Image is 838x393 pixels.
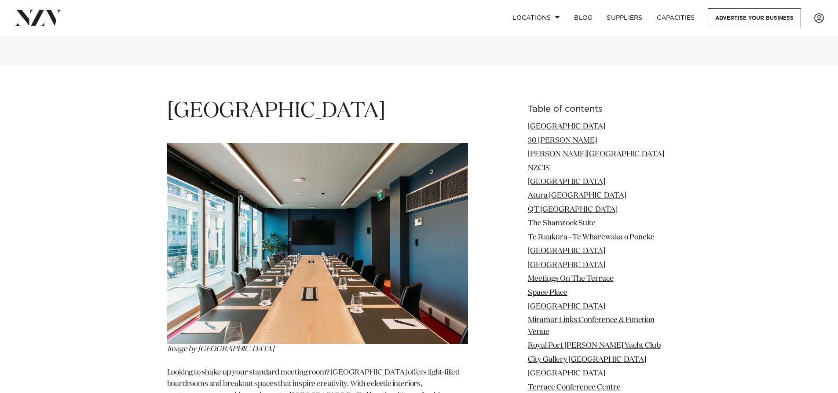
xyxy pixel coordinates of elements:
[505,8,567,27] a: Locations
[528,370,605,377] a: [GEOGRAPHIC_DATA]
[528,165,550,172] a: NZCIS
[528,303,605,310] a: [GEOGRAPHIC_DATA]
[528,105,671,114] h6: Table of contents
[600,8,649,27] a: SUPPLIERS
[528,206,618,213] a: QT [GEOGRAPHIC_DATA]
[528,178,605,186] a: [GEOGRAPHIC_DATA]
[528,342,661,349] a: Royal Port [PERSON_NAME] Yacht Club
[708,8,801,27] a: Advertise your business
[528,275,614,283] a: Meetings On The Terrace
[167,345,274,353] em: Image by [GEOGRAPHIC_DATA]
[528,384,621,391] a: Terrace Conference Centre
[528,137,597,144] a: 30 [PERSON_NAME]
[528,151,664,158] a: [PERSON_NAME][GEOGRAPHIC_DATA]
[528,316,655,335] a: Miramar Links Conference & Function Venue
[650,8,702,27] a: Capacities
[567,8,600,27] a: BLOG
[167,98,468,125] h1: [GEOGRAPHIC_DATA]
[528,123,605,130] a: [GEOGRAPHIC_DATA]
[528,192,626,199] a: Atura [GEOGRAPHIC_DATA]
[14,10,62,26] img: nzv-logo.png
[528,234,655,241] a: Te Raukura - Te Wharewaka o Poneke
[528,247,605,255] a: [GEOGRAPHIC_DATA]
[528,220,596,227] a: The Shamrock Suite
[528,356,646,364] a: City Gallery [GEOGRAPHIC_DATA]
[528,289,567,297] a: Space Place
[528,261,605,269] a: [GEOGRAPHIC_DATA]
